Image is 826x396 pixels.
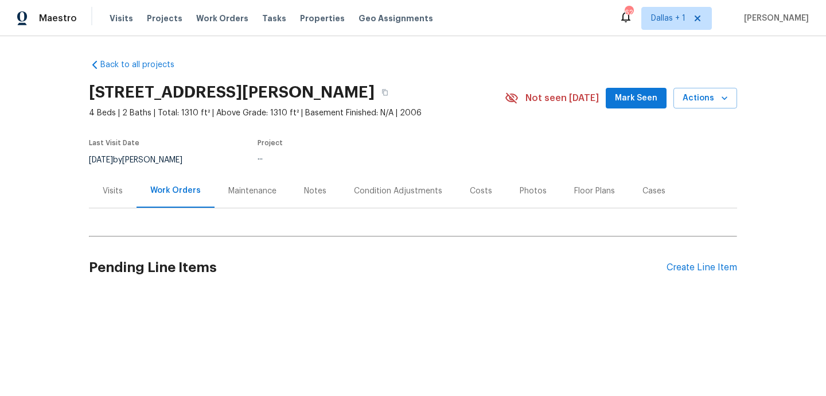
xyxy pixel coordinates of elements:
button: Mark Seen [606,88,667,109]
span: [PERSON_NAME] [739,13,809,24]
span: Geo Assignments [359,13,433,24]
div: Notes [304,185,326,197]
span: Actions [683,91,728,106]
div: by [PERSON_NAME] [89,153,196,167]
div: Costs [470,185,492,197]
span: Project [258,139,283,146]
span: Last Visit Date [89,139,139,146]
span: Mark Seen [615,91,657,106]
div: Create Line Item [667,262,737,273]
div: Work Orders [150,185,201,196]
span: [DATE] [89,156,113,164]
a: Back to all projects [89,59,199,71]
span: Maestro [39,13,77,24]
span: Properties [300,13,345,24]
div: Cases [642,185,665,197]
span: Not seen [DATE] [525,92,599,104]
h2: [STREET_ADDRESS][PERSON_NAME] [89,87,375,98]
span: Dallas + 1 [651,13,685,24]
span: Tasks [262,14,286,22]
div: Maintenance [228,185,276,197]
div: Visits [103,185,123,197]
button: Copy Address [375,82,395,103]
span: Projects [147,13,182,24]
div: 62 [625,7,633,18]
div: Photos [520,185,547,197]
div: ... [258,153,478,161]
button: Actions [673,88,737,109]
div: Condition Adjustments [354,185,442,197]
span: 4 Beds | 2 Baths | Total: 1310 ft² | Above Grade: 1310 ft² | Basement Finished: N/A | 2006 [89,107,505,119]
span: Work Orders [196,13,248,24]
span: Visits [110,13,133,24]
h2: Pending Line Items [89,241,667,294]
div: Floor Plans [574,185,615,197]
